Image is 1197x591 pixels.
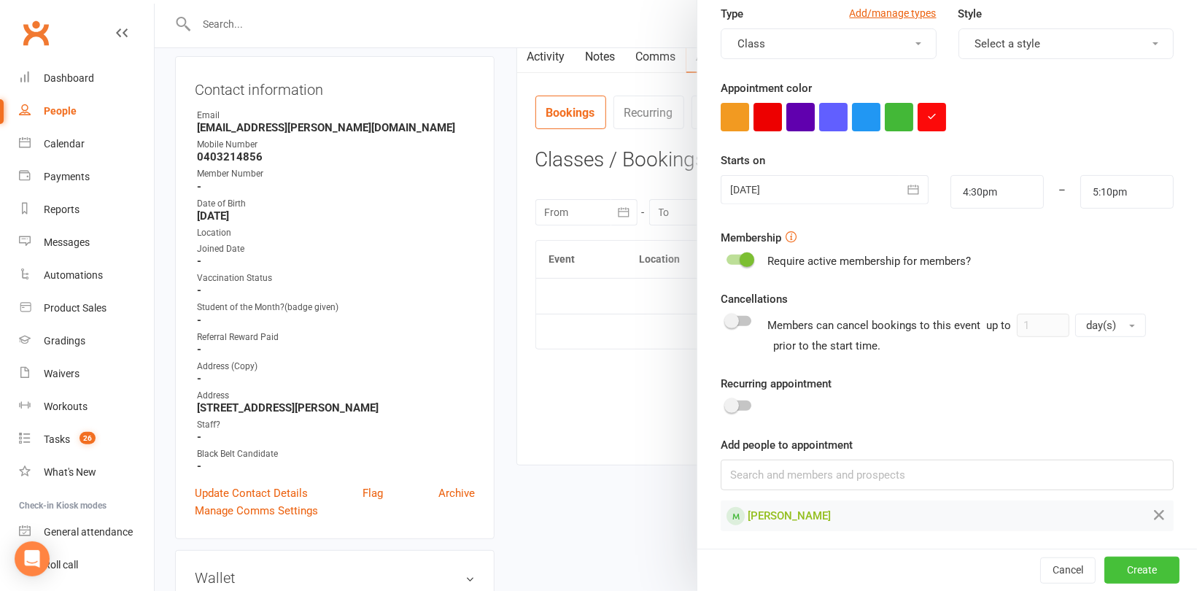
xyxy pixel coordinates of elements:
[19,226,154,259] a: Messages
[44,171,90,182] div: Payments
[44,204,80,215] div: Reports
[19,161,154,193] a: Payments
[975,37,1041,50] span: Select a style
[1040,557,1096,584] button: Cancel
[44,72,94,84] div: Dashboard
[727,507,745,525] div: Member
[44,559,78,571] div: Roll call
[44,433,70,445] div: Tasks
[18,15,54,51] a: Clubworx
[44,302,106,314] div: Product Sales
[748,509,831,522] span: [PERSON_NAME]
[986,314,1146,337] div: up to
[19,259,154,292] a: Automations
[44,105,77,117] div: People
[1086,319,1116,332] span: day(s)
[767,252,971,270] div: Require active membership for members?
[773,339,880,352] span: prior to the start time.
[19,390,154,423] a: Workouts
[19,193,154,226] a: Reports
[44,401,88,412] div: Workouts
[44,138,85,150] div: Calendar
[44,466,96,478] div: What's New
[721,290,788,308] label: Cancellations
[19,549,154,582] a: Roll call
[19,456,154,489] a: What's New
[737,37,765,50] span: Class
[721,460,1174,490] input: Search and members and prospects
[767,314,1174,355] div: Members can cancel bookings to this event
[80,432,96,444] span: 26
[721,436,853,454] label: Add people to appointment
[958,5,983,23] label: Style
[1075,314,1146,337] button: day(s)
[44,368,80,379] div: Waivers
[1043,175,1081,209] div: –
[44,335,85,347] div: Gradings
[1104,557,1179,584] button: Create
[958,28,1174,59] button: Select a style
[19,423,154,456] a: Tasks 26
[44,269,103,281] div: Automations
[1150,506,1168,525] button: Remove from Appointment
[15,541,50,576] div: Open Intercom Messenger
[19,516,154,549] a: General attendance kiosk mode
[44,236,90,248] div: Messages
[721,229,781,247] label: Membership
[19,325,154,358] a: Gradings
[721,375,832,393] label: Recurring appointment
[721,152,765,169] label: Starts on
[721,5,743,23] label: Type
[19,358,154,390] a: Waivers
[19,292,154,325] a: Product Sales
[721,28,936,59] button: Class
[19,95,154,128] a: People
[850,5,937,21] a: Add/manage types
[19,62,154,95] a: Dashboard
[721,80,812,97] label: Appointment color
[44,526,133,538] div: General attendance
[19,128,154,161] a: Calendar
